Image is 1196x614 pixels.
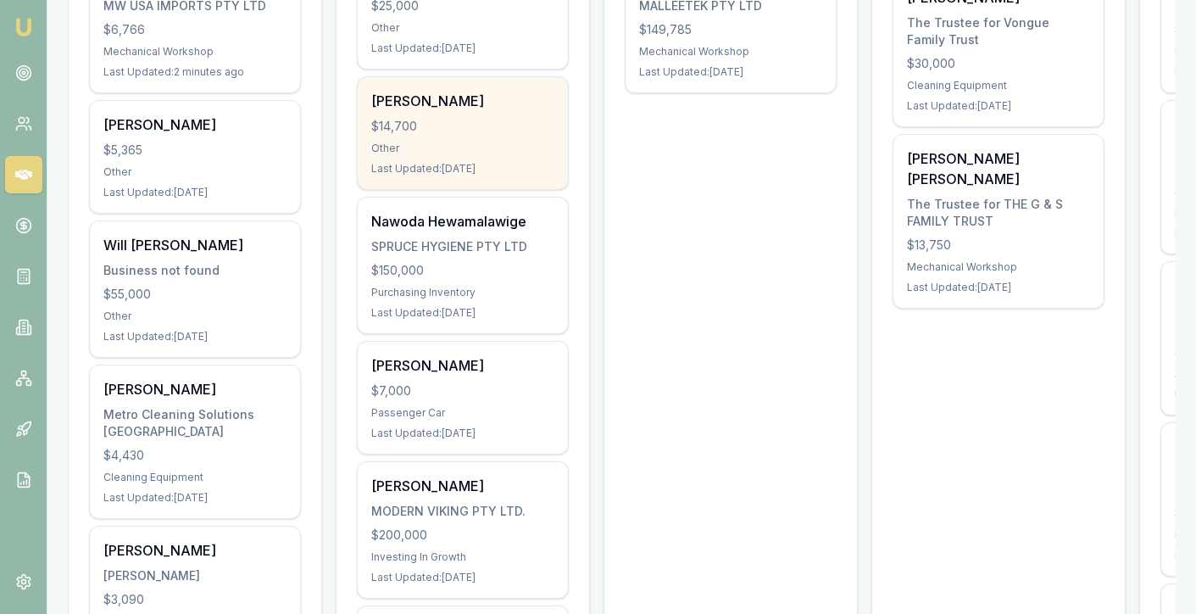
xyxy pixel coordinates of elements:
[907,79,1090,92] div: Cleaning Equipment
[103,471,286,484] div: Cleaning Equipment
[371,211,554,232] div: Nawoda Hewamalawige
[907,281,1090,294] div: Last Updated: [DATE]
[103,21,286,38] div: $6,766
[103,567,286,584] div: [PERSON_NAME]
[907,55,1090,72] div: $30,000
[371,382,554,399] div: $7,000
[907,99,1090,113] div: Last Updated: [DATE]
[103,447,286,464] div: $4,430
[103,45,286,59] div: Mechanical Workshop
[103,379,286,399] div: [PERSON_NAME]
[103,262,286,279] div: Business not found
[907,237,1090,254] div: $13,750
[371,406,554,420] div: Passenger Car
[639,21,822,38] div: $149,785
[103,186,286,199] div: Last Updated: [DATE]
[907,148,1090,189] div: [PERSON_NAME] [PERSON_NAME]
[103,165,286,179] div: Other
[371,503,554,520] div: MODERN VIKING PTY LTD.
[103,286,286,303] div: $55,000
[103,65,286,79] div: Last Updated: 2 minutes ago
[371,527,554,544] div: $200,000
[907,196,1090,230] div: The Trustee for THE G & S FAMILY TRUST
[371,142,554,155] div: Other
[371,162,554,176] div: Last Updated: [DATE]
[371,91,554,111] div: [PERSON_NAME]
[103,330,286,343] div: Last Updated: [DATE]
[103,491,286,505] div: Last Updated: [DATE]
[371,355,554,376] div: [PERSON_NAME]
[907,14,1090,48] div: The Trustee for Vongue Family Trust
[103,591,286,608] div: $3,090
[371,42,554,55] div: Last Updated: [DATE]
[371,286,554,299] div: Purchasing Inventory
[103,235,286,255] div: Will [PERSON_NAME]
[103,406,286,440] div: Metro Cleaning Solutions [GEOGRAPHIC_DATA]
[103,310,286,323] div: Other
[639,45,822,59] div: Mechanical Workshop
[371,262,554,279] div: $150,000
[371,476,554,496] div: [PERSON_NAME]
[103,114,286,135] div: [PERSON_NAME]
[371,306,554,320] div: Last Updated: [DATE]
[103,142,286,159] div: $5,365
[371,21,554,35] div: Other
[371,571,554,584] div: Last Updated: [DATE]
[103,540,286,561] div: [PERSON_NAME]
[371,238,554,255] div: SPRUCE HYGIENE PTY LTD
[907,260,1090,274] div: Mechanical Workshop
[371,427,554,440] div: Last Updated: [DATE]
[371,550,554,564] div: Investing In Growth
[371,118,554,135] div: $14,700
[14,17,34,37] img: emu-icon-u.png
[639,65,822,79] div: Last Updated: [DATE]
